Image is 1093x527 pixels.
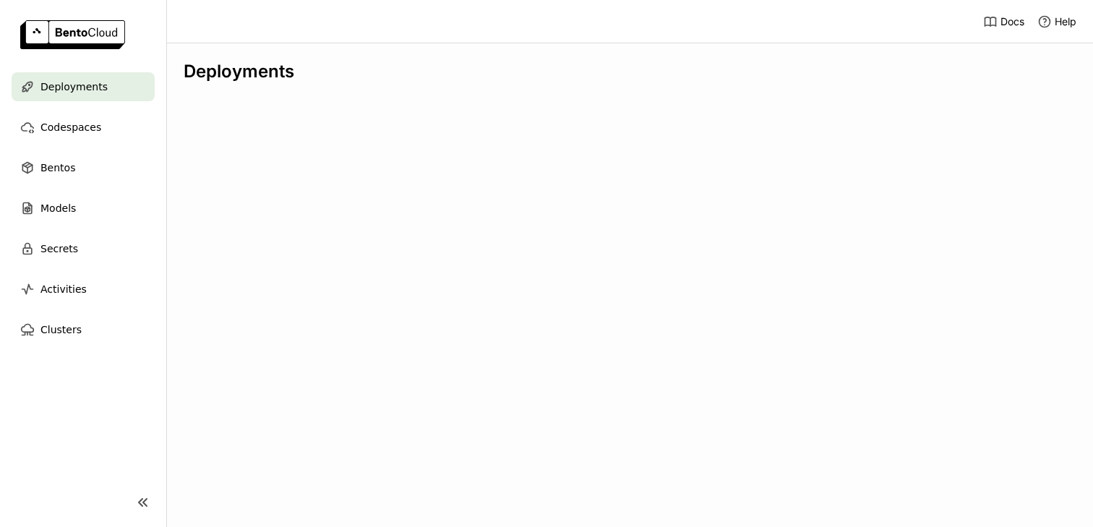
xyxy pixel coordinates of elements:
a: Docs [983,14,1024,29]
span: Deployments [40,78,108,95]
span: Secrets [40,240,78,257]
div: Help [1037,14,1076,29]
span: Bentos [40,159,75,176]
a: Activities [12,275,155,304]
a: Models [12,194,155,223]
a: Bentos [12,153,155,182]
img: logo [20,20,125,49]
a: Secrets [12,234,155,263]
span: Clusters [40,321,82,338]
span: Models [40,200,76,217]
span: Docs [1000,15,1024,28]
span: Help [1055,15,1076,28]
a: Clusters [12,315,155,344]
span: Codespaces [40,119,101,136]
div: Deployments [184,61,1076,82]
span: Activities [40,280,87,298]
